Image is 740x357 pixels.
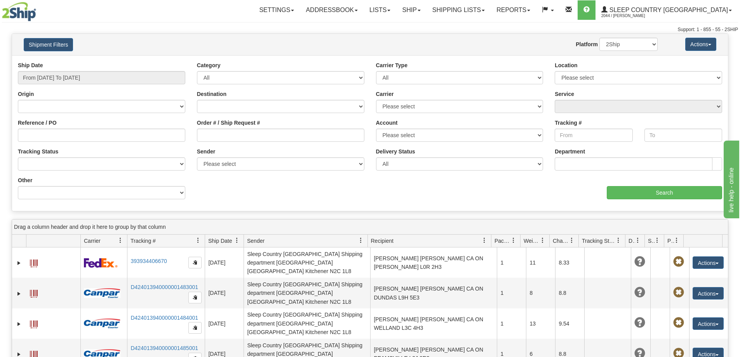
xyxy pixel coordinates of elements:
span: 2044 / [PERSON_NAME] [601,12,660,20]
iframe: chat widget [722,139,739,218]
a: Settings [253,0,300,20]
label: Service [555,90,574,98]
a: 393934406670 [131,258,167,264]
td: [DATE] [205,308,244,339]
span: Packages [494,237,511,245]
span: Carrier [84,237,101,245]
label: Ship Date [18,61,43,69]
input: From [555,129,632,142]
td: Sleep Country [GEOGRAPHIC_DATA] Shipping department [GEOGRAPHIC_DATA] [GEOGRAPHIC_DATA] Kitchener... [244,247,370,278]
label: Origin [18,90,34,98]
label: Category [197,61,221,69]
span: Sender [247,237,265,245]
img: logo2044.jpg [2,2,36,21]
span: Pickup Not Assigned [673,256,684,267]
td: 11 [526,247,555,278]
a: Addressbook [300,0,364,20]
label: Account [376,119,398,127]
input: To [644,129,722,142]
a: Sender filter column settings [354,234,367,247]
img: 2 - FedEx Express® [84,258,118,268]
button: Actions [693,317,724,330]
span: Charge [553,237,569,245]
label: Platform [576,40,598,48]
a: Ship [396,0,426,20]
img: 14 - Canpar [84,319,120,328]
span: Ship Date [208,237,232,245]
td: 1 [497,278,526,308]
button: Actions [685,38,716,51]
label: Other [18,176,32,184]
td: 8.33 [555,247,584,278]
span: Pickup Not Assigned [673,317,684,328]
span: Delivery Status [629,237,635,245]
label: Sender [197,148,215,155]
div: grid grouping header [12,219,728,235]
span: Pickup Status [667,237,674,245]
a: D424013940000001483001 [131,284,198,290]
span: Sleep Country [GEOGRAPHIC_DATA] [608,7,728,13]
label: Department [555,148,585,155]
a: Expand [15,259,23,267]
div: Support: 1 - 855 - 55 - 2SHIP [2,26,738,33]
a: Ship Date filter column settings [230,234,244,247]
img: 14 - Canpar [84,288,120,298]
a: Expand [15,290,23,298]
td: [DATE] [205,278,244,308]
td: 8.8 [555,278,584,308]
a: Shipment Issues filter column settings [651,234,664,247]
span: Tracking Status [582,237,616,245]
a: Sleep Country [GEOGRAPHIC_DATA] 2044 / [PERSON_NAME] [595,0,738,20]
a: Expand [15,320,23,328]
label: Location [555,61,577,69]
button: Copy to clipboard [188,322,202,334]
td: 8 [526,278,555,308]
a: Carrier filter column settings [114,234,127,247]
a: Weight filter column settings [536,234,549,247]
a: Charge filter column settings [565,234,578,247]
span: Unknown [634,256,645,267]
label: Destination [197,90,226,98]
label: Tracking Status [18,148,58,155]
td: 1 [497,247,526,278]
span: Pickup Not Assigned [673,287,684,298]
td: 9.54 [555,308,584,339]
a: Delivery Status filter column settings [631,234,644,247]
a: Lists [364,0,396,20]
td: Sleep Country [GEOGRAPHIC_DATA] Shipping department [GEOGRAPHIC_DATA] [GEOGRAPHIC_DATA] Kitchener... [244,278,370,308]
a: D424013940000001485001 [131,345,198,351]
a: Pickup Status filter column settings [670,234,683,247]
label: Carrier Type [376,61,407,69]
span: Tracking # [131,237,156,245]
a: Label [30,286,38,299]
td: 1 [497,308,526,339]
td: [PERSON_NAME] [PERSON_NAME] CA ON [PERSON_NAME] L0R 2H3 [370,247,497,278]
label: Reference / PO [18,119,57,127]
button: Copy to clipboard [188,292,202,303]
a: Shipping lists [427,0,491,20]
span: Recipient [371,237,394,245]
a: Tracking Status filter column settings [612,234,625,247]
a: D424013940000001484001 [131,315,198,321]
a: Recipient filter column settings [478,234,491,247]
td: [PERSON_NAME] [PERSON_NAME] CA ON WELLAND L3C 4H3 [370,308,497,339]
label: Delivery Status [376,148,415,155]
a: Tracking # filter column settings [192,234,205,247]
span: Shipment Issues [648,237,655,245]
span: Weight [524,237,540,245]
button: Shipment Filters [24,38,73,51]
button: Actions [693,287,724,300]
span: Unknown [634,287,645,298]
td: 13 [526,308,555,339]
div: live help - online [6,5,72,14]
label: Carrier [376,90,394,98]
td: [PERSON_NAME] [PERSON_NAME] CA ON DUNDAS L9H 5E3 [370,278,497,308]
a: Label [30,317,38,329]
a: Reports [491,0,536,20]
td: Sleep Country [GEOGRAPHIC_DATA] Shipping department [GEOGRAPHIC_DATA] [GEOGRAPHIC_DATA] Kitchener... [244,308,370,339]
label: Tracking # [555,119,582,127]
button: Copy to clipboard [188,257,202,268]
span: Unknown [634,317,645,328]
button: Actions [693,256,724,269]
a: Packages filter column settings [507,234,520,247]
